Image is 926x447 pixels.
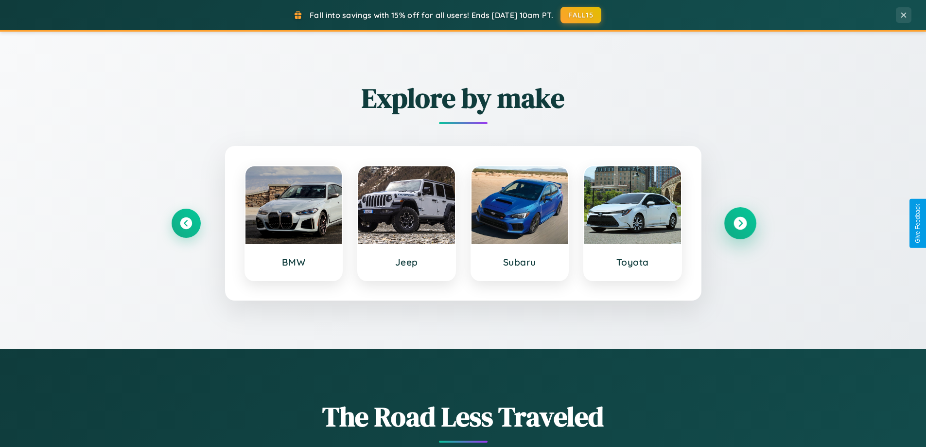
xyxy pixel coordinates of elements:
[310,10,553,20] span: Fall into savings with 15% off for all users! Ends [DATE] 10am PT.
[560,7,601,23] button: FALL15
[172,79,755,117] h2: Explore by make
[594,256,671,268] h3: Toyota
[481,256,559,268] h3: Subaru
[914,204,921,243] div: Give Feedback
[255,256,332,268] h3: BMW
[172,398,755,435] h1: The Road Less Traveled
[368,256,445,268] h3: Jeep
